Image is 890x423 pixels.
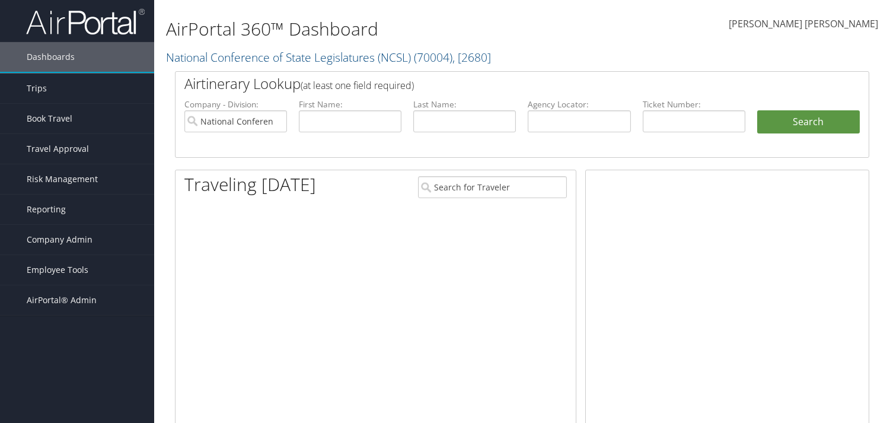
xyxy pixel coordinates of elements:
[27,104,72,133] span: Book Travel
[643,98,745,110] label: Ticket Number:
[166,49,491,65] a: National Conference of State Legislatures (NCSL)
[414,49,452,65] span: ( 70004 )
[299,98,401,110] label: First Name:
[27,42,75,72] span: Dashboards
[729,6,878,43] a: [PERSON_NAME] [PERSON_NAME]
[27,255,88,285] span: Employee Tools
[757,110,860,134] button: Search
[413,98,516,110] label: Last Name:
[26,8,145,36] img: airportal-logo.png
[418,176,567,198] input: Search for Traveler
[729,17,878,30] span: [PERSON_NAME] [PERSON_NAME]
[27,285,97,315] span: AirPortal® Admin
[184,74,802,94] h2: Airtinerary Lookup
[184,98,287,110] label: Company - Division:
[27,134,89,164] span: Travel Approval
[301,79,414,92] span: (at least one field required)
[528,98,630,110] label: Agency Locator:
[184,172,316,197] h1: Traveling [DATE]
[166,17,641,42] h1: AirPortal 360™ Dashboard
[27,164,98,194] span: Risk Management
[27,225,92,255] span: Company Admin
[27,195,66,224] span: Reporting
[27,74,47,103] span: Trips
[452,49,491,65] span: , [ 2680 ]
